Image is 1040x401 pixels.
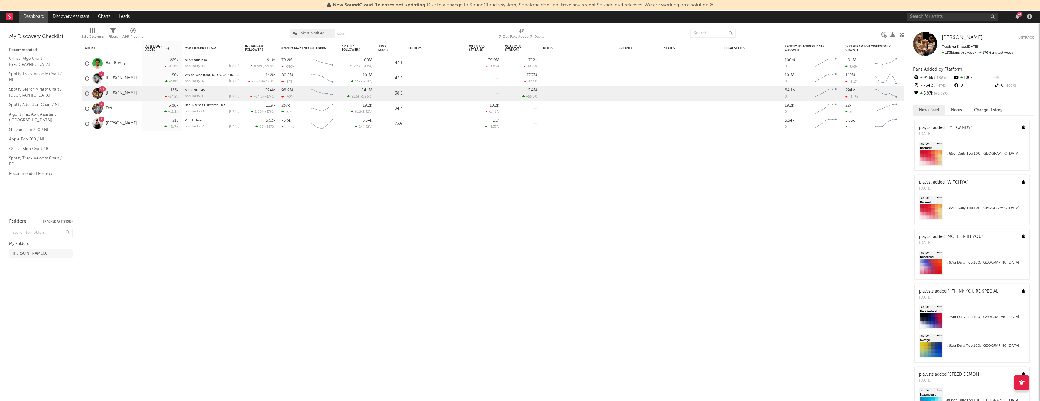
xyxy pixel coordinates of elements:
[254,65,263,68] span: 8.92k
[378,75,402,82] div: 43.3
[172,119,179,123] div: 216
[94,11,115,23] a: Charts
[355,80,362,83] span: 149k
[812,101,839,116] svg: Chart title
[108,26,118,43] div: Filters
[948,372,980,377] a: "SPEED DEMON"
[281,104,290,107] div: 237k
[168,104,179,107] div: 6.88k
[812,86,839,101] svg: Chart title
[522,95,537,98] div: +55.3 %
[309,71,336,86] svg: Chart title
[523,64,537,68] div: -14.8 %
[785,80,787,83] div: 0
[946,342,1025,349] div: # 91 on Daily Top 100: [GEOGRAPHIC_DATA]
[942,35,983,41] a: [PERSON_NAME]
[309,86,336,101] svg: Chart title
[845,88,856,92] div: 294M
[229,95,239,98] div: [DATE]
[250,95,275,98] div: ( )
[919,131,972,137] div: [DATE]
[9,111,67,124] a: Algorithmic A&R Assistant ([GEOGRAPHIC_DATA])
[342,44,363,52] div: Spotify Followers
[378,45,393,52] div: Jump Score
[913,90,953,98] div: 5.87k
[785,104,794,107] div: 19.2k
[252,80,262,83] span: -8.83k
[361,95,371,98] span: -1.96 %
[164,110,179,114] div: +12.2 %
[812,116,839,131] svg: Chart title
[82,26,104,43] div: Edit Columns
[873,56,900,71] svg: Chart title
[281,80,294,84] div: -576k
[919,234,983,240] div: playlist added
[354,65,360,68] span: 211k
[493,119,499,123] div: 217
[619,47,643,50] div: Priority
[281,73,293,77] div: 80.8M
[488,58,499,62] div: 79.9M
[378,105,402,112] div: 84.7
[1003,84,1016,88] span: -100 %
[873,101,900,116] svg: Chart title
[919,179,968,186] div: playlist added
[347,95,372,98] div: ( )
[185,80,205,83] div: popularity: 87
[845,104,852,107] div: 22k
[915,251,1029,279] a: #97onDaily Top 100: [GEOGRAPHIC_DATA]
[264,110,275,114] span: +178 %
[185,125,205,128] div: popularity: 34
[9,240,73,248] div: My Folders
[106,106,112,111] a: Def
[301,31,325,35] span: Most Notified
[333,3,708,8] span: : Due to a change to SoundCloud's system, Sodatone does not have any recent Soundcloud releases. ...
[363,80,371,83] span: -30 %
[845,45,891,52] div: Instagram Followers Daily Growth
[915,305,1029,334] a: #73onDaily Top 100: [GEOGRAPHIC_DATA]
[245,44,266,52] div: Instagram Followers
[935,84,947,88] span: -174 %
[946,180,968,184] a: "WITCHYA"
[362,119,372,123] div: 5.54k
[499,26,544,43] div: 7-Day Fans Added (7-Day Fans Added)
[845,65,858,69] div: 3.05k
[9,127,67,133] a: Shazam Top 200 / NL
[913,74,953,82] div: 91.6k
[942,51,976,55] span: 133k fans this week
[9,55,67,68] a: Critical Algo Chart / [GEOGRAPHIC_DATA]
[185,59,207,62] a: ALAMBRE PúA
[907,13,998,21] input: Search for artists
[165,79,179,83] div: +119 %
[281,125,294,129] div: 8.07k
[185,104,225,107] a: Bad Bitches Luisteren Def
[812,71,839,86] svg: Chart title
[1018,35,1034,41] button: Untrack
[378,60,402,67] div: 48.1
[919,125,972,131] div: playlist added
[229,80,239,83] div: [DATE]
[171,88,179,92] div: 133k
[946,235,983,239] a: "MOTHER IN YOU"
[281,110,294,114] div: 15.4k
[945,105,968,115] button: Notes
[543,47,603,50] div: Notes
[361,110,371,114] span: -2.52 %
[919,295,999,301] div: [DATE]
[919,371,980,378] div: playlists added
[785,95,787,98] div: 0
[785,119,795,123] div: 5.54k
[106,76,137,81] a: [PERSON_NAME]
[281,88,293,92] div: 98.9M
[913,105,945,115] button: News Feed
[185,119,239,122] div: Vlindertuin
[115,11,134,23] a: Leads
[690,29,736,38] input: Search...
[845,95,858,99] div: -11.3k
[527,73,537,77] div: 17.7M
[9,146,67,152] a: Critical Algo Chart / BE
[281,58,292,62] div: 79.2M
[946,259,1025,266] div: # 97 on Daily Top 100: [GEOGRAPHIC_DATA]
[264,125,275,129] span: +557 %
[351,110,372,114] div: ( )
